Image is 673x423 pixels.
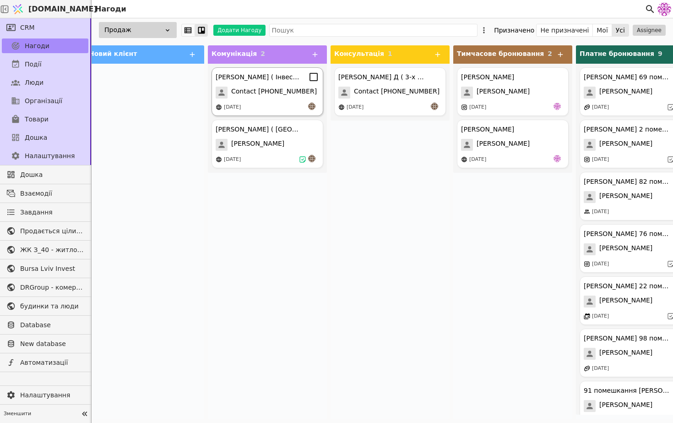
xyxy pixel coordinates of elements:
span: Database [20,320,84,330]
div: [PERSON_NAME] 76 помешкання [PERSON_NAME] [584,229,671,239]
span: Організації [25,96,62,106]
span: Дошка [25,133,47,143]
div: Продаж [99,22,177,38]
span: 2 [548,50,552,57]
span: Налаштування [20,390,84,400]
div: [DATE] [347,104,364,111]
a: Налаштування [2,388,88,402]
span: Люди [25,78,43,88]
div: [PERSON_NAME] ( Інвестиція ) [216,72,303,82]
h2: Нагоди [92,4,126,15]
div: [PERSON_NAME] ( [GEOGRAPHIC_DATA] )[PERSON_NAME][DATE]an [212,120,323,168]
img: instagram.svg [584,156,590,163]
div: 91 помешкання [PERSON_NAME] [584,386,671,396]
a: Автоматизації [2,355,88,370]
span: Консультація [334,50,384,57]
span: [PERSON_NAME] [599,400,652,412]
div: [PERSON_NAME] [461,72,514,82]
span: Нагоди [25,41,49,51]
span: Автоматизації [20,358,84,368]
span: Комунікація [212,50,257,57]
span: Contact [PHONE_NUMBER] [354,87,440,99]
span: Дошка [20,170,84,180]
button: Мої [593,24,612,37]
div: [DATE] [592,365,609,373]
div: Призначено [494,24,534,37]
div: [DATE] [224,104,241,111]
span: Contact [PHONE_NUMBER] [231,87,317,99]
span: Події [25,60,42,69]
img: affiliate-program.svg [584,104,590,110]
a: Database [2,318,88,332]
span: будинки та люди [20,302,84,311]
a: Продається цілий будинок [PERSON_NAME] нерухомість [2,224,88,238]
a: [DOMAIN_NAME] [9,0,92,18]
span: New database [20,339,84,349]
span: Тимчасове бронювання [457,50,544,57]
img: online-store.svg [216,104,222,110]
a: Дошка [2,130,88,145]
img: online-store.svg [338,104,345,110]
button: Не призначені [537,24,593,37]
span: [PERSON_NAME] [599,348,652,360]
div: [PERSON_NAME] 69 помешкання [PERSON_NAME] [584,72,671,82]
button: Assignee [633,25,666,36]
img: affiliate-program.svg [584,365,590,372]
div: [PERSON_NAME] 22 помешкання курдонери [584,281,671,291]
div: [DATE] [592,156,609,164]
img: instagram.svg [461,104,467,110]
div: [PERSON_NAME] ( [GEOGRAPHIC_DATA] ) [216,125,303,134]
div: [PERSON_NAME] Д ( 3-х к )Contact [PHONE_NUMBER][DATE]an [334,67,446,116]
span: [PERSON_NAME] [599,296,652,308]
a: ЖК З_40 - житлова та комерційна нерухомість класу Преміум [2,242,88,257]
a: Організації [2,93,88,108]
a: DRGroup - комерційна нерухоомість [2,280,88,295]
span: Завдання [20,208,53,217]
div: [PERSON_NAME] 98 помешкання [PERSON_NAME] [584,334,671,343]
img: instagram.svg [584,261,590,267]
a: New database [2,336,88,351]
span: DRGroup - комерційна нерухоомість [20,283,84,292]
span: CRM [20,23,35,33]
span: [PERSON_NAME] [599,191,652,203]
span: [PERSON_NAME] [599,87,652,99]
img: online-store.svg [216,156,222,163]
span: Платне бронювання [580,50,654,57]
span: Налаштування [25,151,75,161]
button: Додати Нагоду [213,25,266,36]
div: [PERSON_NAME] 82 помешкання [PERSON_NAME] [584,177,671,187]
a: Товари [2,112,88,126]
span: Продається цілий будинок [PERSON_NAME] нерухомість [20,226,84,236]
img: de [554,155,561,162]
span: 9 [658,50,662,57]
span: [PERSON_NAME] [477,139,530,151]
span: Зменшити [4,410,78,418]
span: Bursa Lviv Invest [20,264,84,274]
input: Пошук [269,24,478,37]
a: Події [2,57,88,71]
span: [PERSON_NAME] [231,139,284,151]
img: an [308,103,315,110]
div: [DATE] [592,313,609,320]
a: Bursa Lviv Invest [2,261,88,276]
div: [DATE] [469,156,486,164]
a: Люди [2,75,88,90]
img: de [554,103,561,110]
a: Дошка [2,167,88,182]
img: an [308,155,315,162]
div: [DATE] [592,208,609,216]
img: online-store.svg [461,156,467,163]
span: Новий клієнт [89,50,137,57]
img: Logo [11,0,25,18]
div: [PERSON_NAME] ( Інвестиція )Contact [PHONE_NUMBER][DATE]an [212,67,323,116]
img: events.svg [584,313,590,319]
span: 2 [261,50,265,57]
a: CRM [2,20,88,35]
img: an [431,103,438,110]
span: ЖК З_40 - житлова та комерційна нерухомість класу Преміум [20,245,84,255]
div: [PERSON_NAME] [461,125,514,134]
a: Взаємодії [2,186,88,201]
a: Нагоди [2,38,88,53]
div: [DATE] [469,104,486,111]
span: Взаємодії [20,189,84,198]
